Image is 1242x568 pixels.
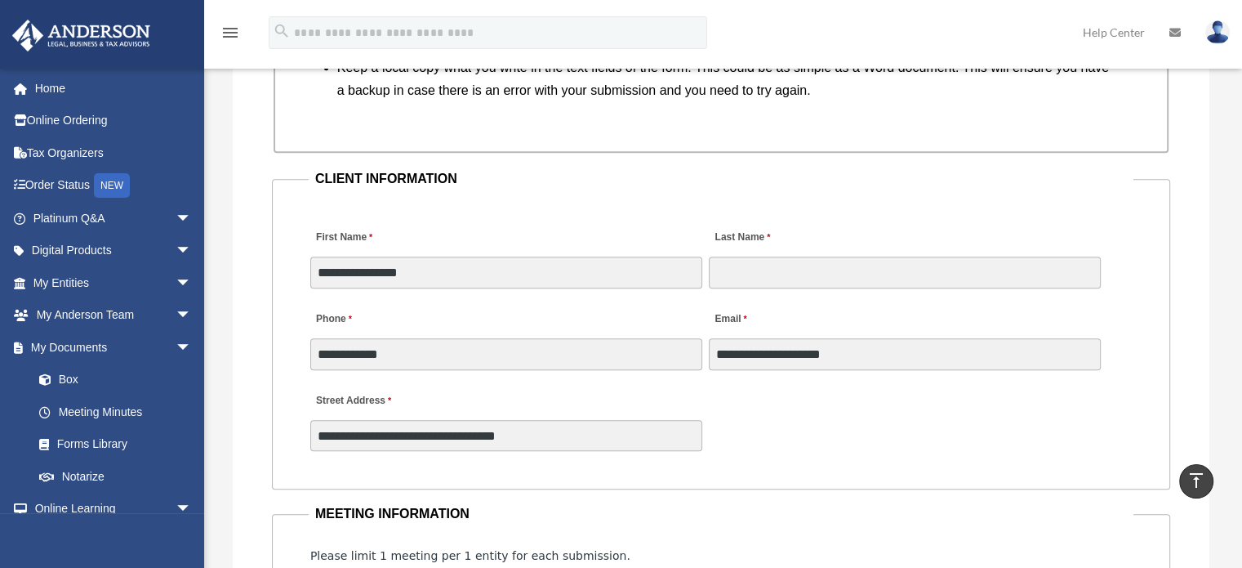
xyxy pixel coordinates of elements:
[176,493,208,526] span: arrow_drop_down
[709,227,774,249] label: Last Name
[11,72,216,105] a: Home
[11,169,216,203] a: Order StatusNEW
[310,227,376,249] label: First Name
[709,309,750,331] label: Email
[309,503,1133,526] legend: MEETING INFORMATION
[11,202,216,235] a: Platinum Q&Aarrow_drop_down
[309,168,1133,190] legend: CLIENT INFORMATION
[1179,464,1213,499] a: vertical_align_top
[11,266,216,299] a: My Entitiesarrow_drop_down
[23,364,216,396] a: Box
[94,173,130,198] div: NEW
[23,460,216,493] a: Notarize
[176,266,208,300] span: arrow_drop_down
[11,493,216,526] a: Online Learningarrow_drop_down
[176,235,208,268] span: arrow_drop_down
[11,136,216,169] a: Tax Organizers
[310,549,630,562] span: Please limit 1 meeting per 1 entity for each submission.
[176,299,208,333] span: arrow_drop_down
[220,29,240,42] a: menu
[11,235,216,267] a: Digital Productsarrow_drop_down
[310,309,356,331] label: Phone
[273,22,291,40] i: search
[7,20,155,51] img: Anderson Advisors Platinum Portal
[1186,471,1206,490] i: vertical_align_top
[1205,20,1230,44] img: User Pic
[176,202,208,235] span: arrow_drop_down
[11,105,216,137] a: Online Ordering
[220,23,240,42] i: menu
[23,428,216,461] a: Forms Library
[176,331,208,365] span: arrow_drop_down
[11,331,216,364] a: My Documentsarrow_drop_down
[23,396,208,428] a: Meeting Minutes
[11,299,216,332] a: My Anderson Teamarrow_drop_down
[337,56,1119,102] li: Keep a local copy what you write in the text fields of the form. This could be as simple as a Wor...
[310,391,465,413] label: Street Address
